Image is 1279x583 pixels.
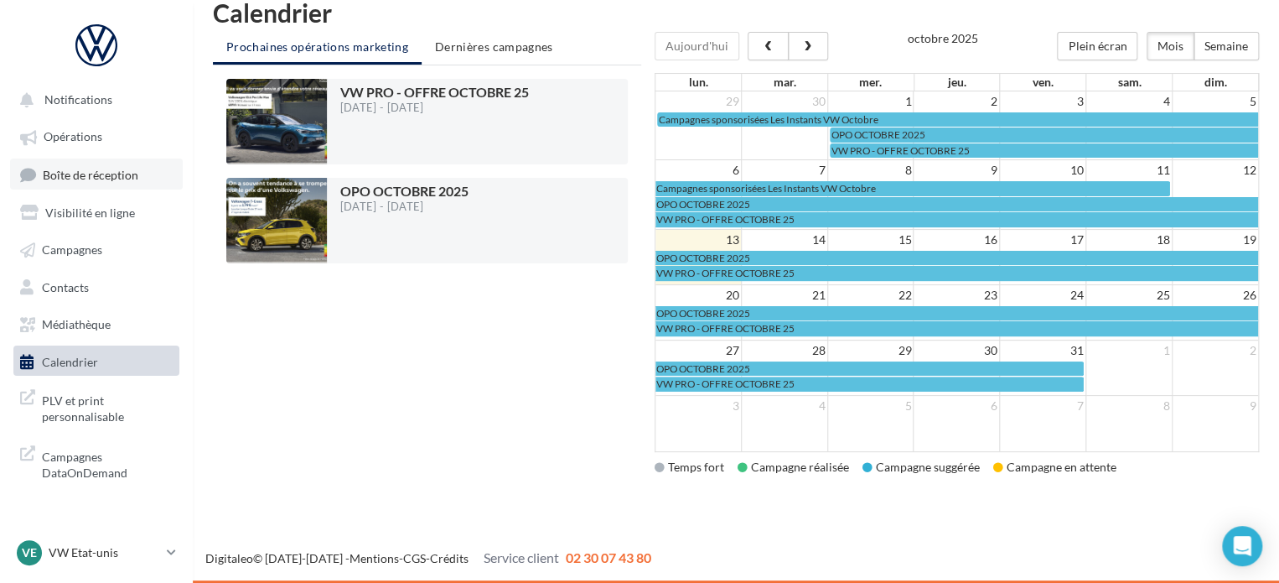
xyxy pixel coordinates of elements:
[340,102,529,113] div: [DATE] - [DATE]
[831,128,925,141] span: OPO OCTOBRE 2025
[656,322,795,335] span: VW PRO - OFFRE OCTOBRE 25
[741,74,827,91] th: mar.
[738,459,849,476] div: Campagne réalisée
[862,459,980,476] div: Campagne suggérée
[827,160,914,181] td: 8
[656,213,795,226] span: VW PRO - OFFRE OCTOBRE 25
[1000,74,1086,91] th: ven.
[13,537,179,569] a: VE VW Etat-unis
[655,362,1084,376] a: OPO OCTOBRE 2025
[993,459,1116,476] div: Campagne en attente
[655,266,1258,280] a: VW PRO - OFFRE OCTOBRE 25
[1000,340,1086,361] td: 31
[1172,340,1258,361] td: 2
[1172,91,1258,112] td: 5
[830,143,1258,158] a: VW PRO - OFFRE OCTOBRE 25
[741,160,827,181] td: 7
[10,271,183,301] a: Contacts
[340,84,529,100] span: VW PRO - OFFRE OCTOBRE 25
[566,549,651,565] span: 02 30 07 43 80
[42,389,173,425] span: PLV et print personnalisable
[1085,340,1172,361] td: 1
[914,340,1000,361] td: 30
[1000,284,1086,305] td: 24
[656,198,750,211] span: OPO OCTOBRE 2025
[741,284,827,305] td: 21
[1172,284,1258,305] td: 26
[42,317,111,331] span: Médiathèque
[430,551,469,565] a: Crédits
[1173,74,1259,91] th: dim.
[1085,284,1172,305] td: 25
[1194,32,1259,60] button: Semaine
[340,201,469,212] div: [DATE] - [DATE]
[45,205,135,219] span: Visibilité en ligne
[655,340,742,361] td: 27
[44,92,112,107] span: Notifications
[10,84,176,114] button: Notifications
[10,383,183,432] a: PLV et print personnalisable
[655,160,742,181] td: 6
[657,112,1258,127] a: Campagnes sponsorisées Les Instants VW Octobre
[656,267,795,279] span: VW PRO - OFFRE OCTOBRE 25
[827,340,914,361] td: 29
[22,544,37,561] span: VE
[655,181,1170,195] a: Campagnes sponsorisées Les Instants VW Octobre
[205,551,651,565] span: © [DATE]-[DATE] - - -
[42,242,102,257] span: Campagnes
[655,459,724,476] div: Temps fort
[42,279,89,294] span: Contacts
[914,160,1000,181] td: 9
[831,144,970,157] span: VW PRO - OFFRE OCTOBRE 25
[656,362,750,375] span: OPO OCTOBRE 2025
[741,229,827,250] td: 14
[1000,160,1086,181] td: 10
[656,182,876,195] span: Campagnes sponsorisées Les Instants VW Octobre
[827,229,914,250] td: 15
[10,196,183,226] a: Visibilité en ligne
[914,284,1000,305] td: 23
[741,340,827,361] td: 28
[484,549,559,565] span: Service client
[1085,160,1172,181] td: 11
[827,74,914,91] th: mer.
[655,32,739,60] button: Aujourd'hui
[655,197,1258,211] a: OPO OCTOBRE 2025
[830,128,1258,142] a: OPO OCTOBRE 2025
[655,321,1258,336] a: VW PRO - OFFRE OCTOBRE 25
[205,551,253,565] a: Digitaleo
[655,91,742,112] td: 29
[42,354,98,368] span: Calendrier
[1085,395,1172,416] td: 8
[827,284,914,305] td: 22
[655,306,1258,320] a: OPO OCTOBRE 2025
[914,91,1000,112] td: 2
[827,91,914,112] td: 1
[914,395,1000,416] td: 6
[1000,91,1086,112] td: 3
[741,395,827,416] td: 4
[340,183,469,199] span: OPO OCTOBRE 2025
[10,439,183,488] a: Campagnes DataOnDemand
[914,74,1000,91] th: jeu.
[226,39,408,54] span: Prochaines opérations marketing
[656,377,795,390] span: VW PRO - OFFRE OCTOBRE 25
[10,233,183,263] a: Campagnes
[655,229,742,250] td: 13
[1085,229,1172,250] td: 18
[1172,160,1258,181] td: 12
[10,159,183,190] a: Boîte de réception
[43,167,138,181] span: Boîte de réception
[655,395,742,416] td: 3
[655,377,1084,391] a: VW PRO - OFFRE OCTOBRE 25
[1222,526,1262,566] div: Open Intercom Messenger
[1172,395,1258,416] td: 9
[1085,91,1172,112] td: 4
[655,74,742,91] th: lun.
[1172,229,1258,250] td: 19
[42,445,173,481] span: Campagnes DataOnDemand
[1000,229,1086,250] td: 17
[10,121,183,151] a: Opérations
[656,252,750,264] span: OPO OCTOBRE 2025
[1000,395,1086,416] td: 7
